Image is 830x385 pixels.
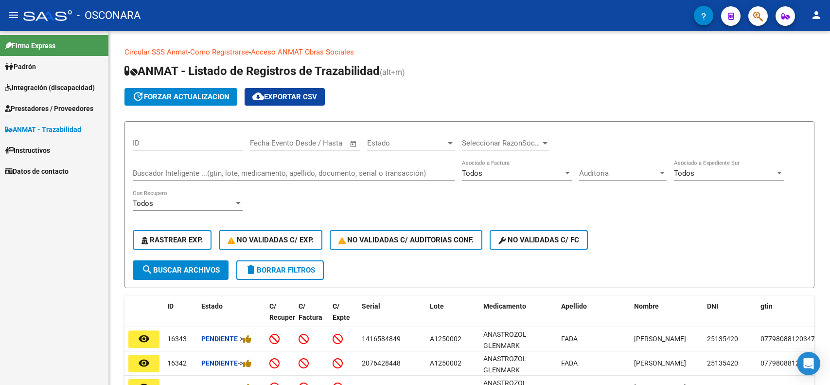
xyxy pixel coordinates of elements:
[5,61,36,72] span: Padrón
[579,169,658,178] span: Auditoria
[133,199,153,208] span: Todos
[634,335,686,343] span: [PERSON_NAME]
[197,296,265,339] datatable-header-cell: Estado
[138,357,150,369] mat-icon: remove_red_eye
[201,302,223,310] span: Estado
[132,92,230,101] span: forzar actualizacion
[354,48,445,56] a: Documentacion trazabilidad
[430,359,461,367] span: A1250002
[124,48,188,56] a: Circular SSS Anmat
[133,230,212,250] button: Rastrear Exp.
[630,296,703,339] datatable-header-cell: Nombre
[561,359,578,367] span: FADA
[811,9,822,21] mat-icon: person
[252,91,264,102] mat-icon: cloud_download
[250,139,282,147] input: Start date
[124,47,814,57] p: - -
[498,236,579,244] span: No validadas c/ FC
[251,48,354,56] a: Acceso ANMAT Obras Sociales
[190,48,249,56] a: Como Registrarse
[483,302,526,310] span: Medicamento
[252,92,317,101] span: Exportar CSV
[703,296,757,339] datatable-header-cell: DNI
[124,88,237,106] button: forzar actualizacion
[760,359,815,367] span: 07798088120347
[5,166,69,177] span: Datos de contacto
[362,302,380,310] span: Serial
[299,302,322,321] span: C/ Factura
[797,352,820,375] div: Open Intercom Messenger
[201,359,238,367] strong: Pendiente
[367,139,446,147] span: Estado
[348,138,359,149] button: Open calendar
[483,355,527,374] span: ANASTROZOL GLENMARK
[8,9,19,21] mat-icon: menu
[462,169,482,178] span: Todos
[295,296,329,339] datatable-header-cell: C/ Factura
[141,266,220,275] span: Buscar Archivos
[674,169,694,178] span: Todos
[5,103,93,114] span: Prestadores / Proveedores
[290,139,337,147] input: End date
[245,264,257,275] mat-icon: delete
[362,335,401,343] span: 1416584849
[561,302,587,310] span: Apellido
[333,302,350,321] span: C/ Expte
[760,302,773,310] span: gtin
[557,296,630,339] datatable-header-cell: Apellido
[245,266,315,275] span: Borrar Filtros
[163,296,197,339] datatable-header-cell: ID
[5,40,55,51] span: Firma Express
[138,333,150,345] mat-icon: remove_red_eye
[238,359,252,367] span: ->
[167,302,174,310] span: ID
[133,260,229,280] button: Buscar Archivos
[338,236,474,244] span: No Validadas c/ Auditorias Conf.
[760,335,815,343] span: 07798088120347
[245,88,325,106] button: Exportar CSV
[132,91,144,102] mat-icon: update
[490,230,588,250] button: No validadas c/ FC
[77,5,141,26] span: - OSCONARA
[707,359,738,367] span: 25135420
[358,296,426,339] datatable-header-cell: Serial
[141,236,203,244] span: Rastrear Exp.
[141,264,153,275] mat-icon: search
[219,230,322,250] button: No Validadas c/ Exp.
[329,296,358,339] datatable-header-cell: C/ Expte
[561,335,578,343] span: FADA
[430,302,444,310] span: Lote
[269,302,299,321] span: C/ Recupero
[330,230,483,250] button: No Validadas c/ Auditorias Conf.
[707,335,738,343] span: 25135420
[167,335,187,343] span: 16343
[201,335,238,343] strong: Pendiente
[462,139,541,147] span: Seleccionar RazonSocial
[265,296,295,339] datatable-header-cell: C/ Recupero
[5,82,95,93] span: Integración (discapacidad)
[236,260,324,280] button: Borrar Filtros
[238,335,252,343] span: ->
[167,359,187,367] span: 16342
[5,145,50,156] span: Instructivos
[430,335,461,343] span: A1250002
[5,124,81,135] span: ANMAT - Trazabilidad
[479,296,557,339] datatable-header-cell: Medicamento
[634,359,686,367] span: [PERSON_NAME]
[124,64,380,78] span: ANMAT - Listado de Registros de Trazabilidad
[380,68,405,77] span: (alt+m)
[228,236,314,244] span: No Validadas c/ Exp.
[707,302,718,310] span: DNI
[426,296,479,339] datatable-header-cell: Lote
[483,330,527,349] span: ANASTROZOL GLENMARK
[362,359,401,367] span: 2076428448
[634,302,659,310] span: Nombre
